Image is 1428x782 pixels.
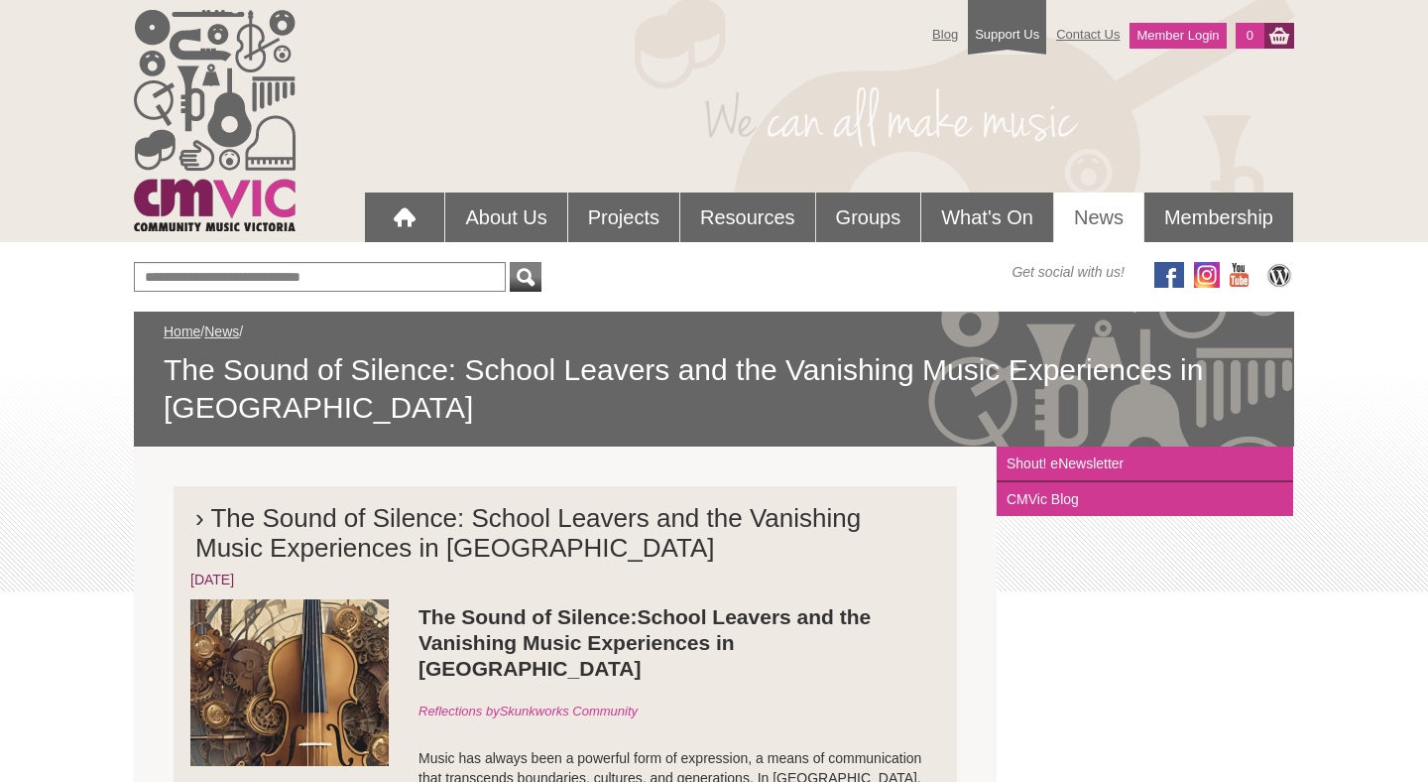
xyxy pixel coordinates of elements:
[1054,193,1143,242] a: News
[134,10,296,231] img: cmvic_logo.png
[1236,23,1264,49] a: 0
[997,447,1293,482] a: Shout! eNewsletter
[190,604,940,682] h3: School Leavers and the Vanishing Music Experiences in [GEOGRAPHIC_DATA]
[190,503,940,570] h2: › The Sound of Silence: School Leavers and the Vanishing Music Experiences in [GEOGRAPHIC_DATA]
[680,193,815,242] a: Resources
[922,17,968,52] a: Blog
[1144,193,1293,242] a: Membership
[418,605,638,628] strong: The Sound of Silence:
[1194,262,1220,288] img: icon-instagram.png
[190,570,940,589] div: [DATE]
[204,324,239,339] a: News
[1011,262,1125,282] span: Get social with us!
[445,193,566,242] a: About Us
[997,482,1293,516] a: CMVic Blog
[921,193,1053,242] a: What's On
[418,704,638,718] em: Reflections by
[568,193,679,242] a: Projects
[190,599,389,766] img: violin.png
[1046,17,1130,52] a: Contact Us
[164,351,1264,427] span: The Sound of Silence: School Leavers and the Vanishing Music Experiences in [GEOGRAPHIC_DATA]
[164,324,200,339] a: Home
[164,322,1264,427] div: / /
[500,704,638,718] a: Skunkworks Community
[1264,262,1294,288] img: CMVic Blog
[1130,23,1226,49] a: Member Login
[816,193,921,242] a: Groups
